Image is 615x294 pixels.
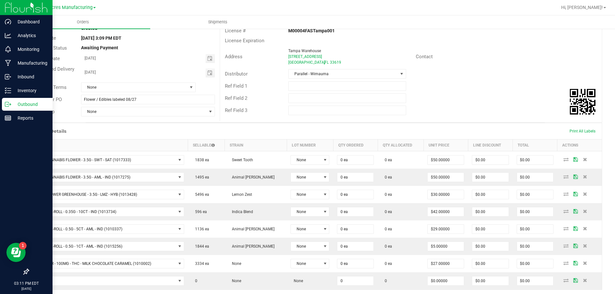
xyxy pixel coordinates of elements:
[580,244,590,248] span: Delete Order Detail
[580,157,590,161] span: Delete Order Detail
[291,242,321,251] span: None
[29,139,188,151] th: Item
[291,279,303,283] span: None
[571,226,580,230] span: Save Order Detail
[192,175,209,179] span: 1495 ea
[517,225,553,234] input: 0
[517,155,553,164] input: 0
[225,54,242,60] span: Address
[571,261,580,265] span: Save Order Detail
[324,60,324,65] span: ,
[472,173,508,182] input: 0
[33,155,176,164] span: FT - CANNABIS FLOWER - 3.5G - SWT - SAT (1017333)
[288,60,325,65] span: [GEOGRAPHIC_DATA]
[337,242,373,251] input: 0
[381,261,392,266] span: 0 ea
[517,259,553,268] input: 0
[291,155,321,164] span: None
[570,89,595,115] qrcode: 11857230
[428,225,464,234] input: 0
[428,242,464,251] input: 0
[81,36,121,41] strong: [DATE] 3:09 PM EDT
[229,227,275,231] span: Animal [PERSON_NAME]
[3,281,50,286] p: 03:11 PM EDT
[428,190,464,199] input: 0
[381,279,387,283] span: 0
[11,87,50,94] p: Inventory
[337,259,373,268] input: 0
[225,28,246,34] span: License #
[468,139,512,151] th: Line Discount
[428,207,464,216] input: 0
[571,244,580,248] span: Save Order Detail
[11,18,50,26] p: Dashboard
[81,83,187,92] span: None
[19,242,27,250] iframe: Resource center unread badge
[225,83,247,89] span: Ref Field 1
[11,114,50,122] p: Reports
[188,139,225,151] th: Sellable
[33,190,176,199] span: FD - FLOWER GREENHOUSE - 3.5G - LMZ - HYB (1013428)
[5,32,11,39] inline-svg: Analytics
[337,276,373,285] input: 0
[33,259,176,268] span: HT - BAR - 100MG - THC - MILK CHOCOLATE CARAMEL (1010002)
[428,259,464,268] input: 0
[11,59,50,67] p: Manufacturing
[192,279,197,283] span: 0
[33,242,176,251] span: FT - PRE-ROLL - 0.5G - 1CT - AML - IND (1015256)
[428,155,464,164] input: 0
[192,210,207,214] span: 596 ea
[381,158,392,162] span: 0 ea
[33,173,176,182] span: FT - CANNABIS FLOWER - 3.5G - AML - IND (1017275)
[472,276,508,285] input: 0
[200,19,236,25] span: Shipments
[291,259,321,268] span: None
[3,286,50,291] p: [DATE]
[570,89,595,115] img: Scan me!
[580,175,590,179] span: Delete Order Detail
[291,225,321,234] span: None
[472,155,508,164] input: 0
[472,207,508,216] input: 0
[35,5,93,10] span: Green Acres Manufacturing
[33,66,74,79] span: Requested Delivery Date
[289,69,398,78] span: Parallel - Wimauma
[571,192,580,196] span: Save Order Detail
[571,278,580,282] span: Save Order Detail
[517,173,553,182] input: 0
[428,173,464,182] input: 0
[381,210,392,214] span: 0 ea
[5,19,11,25] inline-svg: Dashboard
[229,175,275,179] span: Animal [PERSON_NAME]
[337,155,373,164] input: 0
[206,68,215,77] span: Toggle calendar
[11,100,50,108] p: Outbound
[472,259,508,268] input: 0
[206,54,215,63] span: Toggle calendar
[229,244,275,249] span: Animal [PERSON_NAME]
[333,139,378,151] th: Qty Ordered
[68,19,98,25] span: Orders
[229,210,253,214] span: Indica Blend
[337,190,373,199] input: 0
[192,192,209,197] span: 5496 ea
[192,227,209,231] span: 1136 ea
[11,32,50,39] p: Analytics
[288,49,321,53] span: Tampa Warehouse
[81,107,206,116] span: None
[517,242,553,251] input: 0
[5,115,11,121] inline-svg: Reports
[472,225,508,234] input: 0
[5,60,11,66] inline-svg: Manufacturing
[580,226,590,230] span: Delete Order Detail
[192,244,209,249] span: 1844 ea
[517,276,553,285] input: 0
[513,139,557,151] th: Total
[192,261,209,266] span: 3334 ea
[288,28,335,33] strong: M00004FASTampa001
[337,207,373,216] input: 0
[291,190,321,199] span: None
[11,73,50,81] p: Inbound
[557,139,602,151] th: Actions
